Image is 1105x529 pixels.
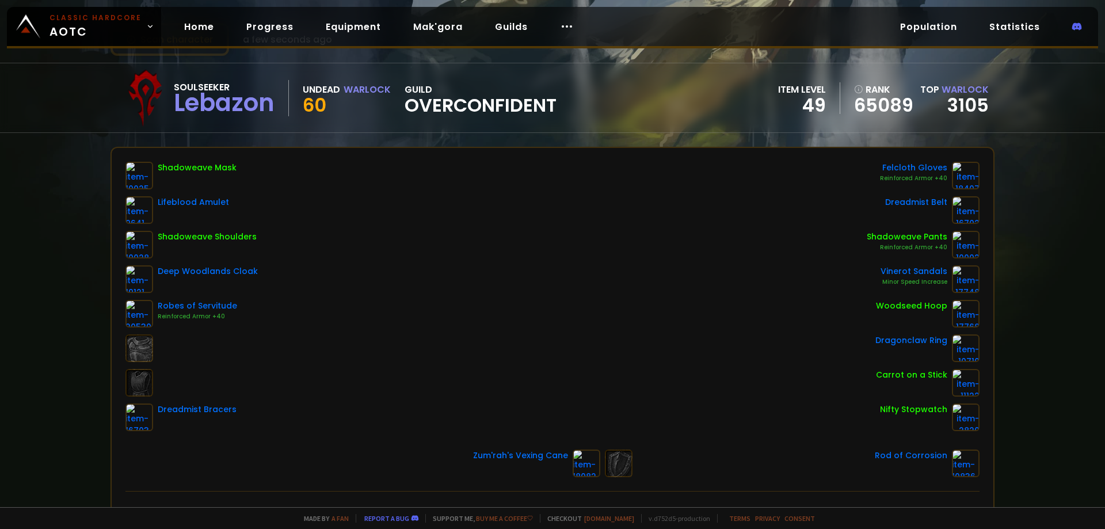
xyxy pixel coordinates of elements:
div: Soulseeker [174,80,275,94]
a: Population [891,15,966,39]
div: Nifty Stopwatch [880,404,947,416]
span: Checkout [540,514,634,523]
div: Lifeblood Amulet [158,196,229,208]
img: item-2820 [952,404,980,431]
span: Support me, [425,514,533,523]
div: Health [139,505,170,520]
img: item-20530 [125,300,153,328]
div: Deep Woodlands Cloak [158,265,258,277]
img: item-18407 [952,162,980,189]
div: 34 [740,505,752,520]
div: Warlock [344,82,391,97]
a: 65089 [854,97,913,114]
div: item level [778,82,826,97]
img: item-9641 [125,196,153,224]
img: item-11122 [952,369,980,397]
div: 49 [778,97,826,114]
div: 177 [524,505,539,520]
img: item-19121 [125,265,153,293]
img: item-10836 [952,450,980,477]
div: Robes of Servitude [158,300,237,312]
div: Woodseed Hoop [876,300,947,312]
a: Equipment [317,15,390,39]
img: item-17768 [952,300,980,328]
div: Armor [780,505,809,520]
a: Report a bug [364,514,409,523]
img: item-18082 [573,450,600,477]
span: 60 [303,92,326,118]
div: Rod of Corrosion [875,450,947,462]
span: Warlock [942,83,989,96]
div: Carrot on a Stick [876,369,947,381]
img: item-17748 [952,265,980,293]
div: Vinerot Sandals [881,265,947,277]
a: Statistics [980,15,1049,39]
div: Dragonclaw Ring [875,334,947,347]
img: item-10028 [125,231,153,258]
div: Felcloth Gloves [880,162,947,174]
a: a fan [331,514,349,523]
a: Mak'gora [404,15,472,39]
div: Reinforced Armor +40 [880,174,947,183]
img: item-10710 [952,334,980,362]
div: guild [405,82,557,114]
a: Privacy [755,514,780,523]
div: 3004 [302,505,325,520]
div: Shadoweave Pants [867,231,947,243]
a: Home [175,15,223,39]
div: Attack Power [566,505,628,520]
div: Shadoweave Mask [158,162,237,174]
div: Minor Speed Increase [881,277,947,287]
a: Progress [237,15,303,39]
img: item-10002 [952,231,980,258]
a: Consent [784,514,815,523]
a: Guilds [486,15,537,39]
div: Shadoweave Shoulders [158,231,257,243]
span: v. d752d5 - production [641,514,710,523]
div: 860 [948,505,966,520]
a: Buy me a coffee [476,514,533,523]
div: Dreadmist Belt [885,196,947,208]
span: AOTC [49,13,142,40]
a: Classic HardcoreAOTC [7,7,161,46]
span: Overconfident [405,97,557,114]
div: Stamina [353,505,393,520]
div: rank [854,82,913,97]
div: Reinforced Armor +40 [158,312,237,321]
div: Dreadmist Bracers [158,404,237,416]
div: Zum'rah's Vexing Cane [473,450,568,462]
span: Made by [297,514,349,523]
div: Top [920,82,989,97]
img: item-16703 [125,404,153,431]
a: [DOMAIN_NAME] [584,514,634,523]
div: Reinforced Armor +40 [867,243,947,252]
a: Terms [729,514,750,523]
div: Lebazon [174,94,275,112]
a: 3105 [947,92,989,118]
img: item-10025 [125,162,153,189]
img: item-16702 [952,196,980,224]
small: Classic Hardcore [49,13,142,23]
div: Undead [303,82,340,97]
